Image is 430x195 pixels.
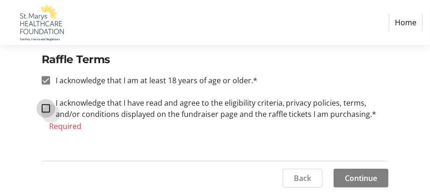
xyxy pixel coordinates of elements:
span: Continue [345,173,377,184]
button: Continue [334,169,388,188]
label: I acknowledge that I am at least 18 years of age or older.* [50,75,257,86]
span: Back [294,173,311,184]
button: Back [283,169,322,188]
img: St. Marys Healthcare Foundation's Logo [7,4,74,41]
tr-error: Required [49,122,381,131]
h2: Raffle Terms [42,51,389,68]
label: I acknowledge that I have read and agree to the eligibility criteria, privacy policies, terms, an... [50,97,389,120]
a: Home [389,14,423,31]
